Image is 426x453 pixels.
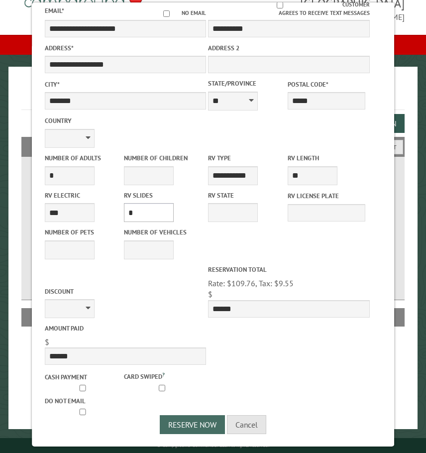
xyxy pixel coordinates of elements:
input: No email [151,10,182,17]
button: Cancel [227,415,266,434]
label: Card swiped [124,370,202,381]
label: Number of Pets [45,227,122,237]
label: RV Electric [45,191,122,200]
label: Address [45,43,207,53]
label: City [45,80,207,89]
h2: Filters [21,137,405,156]
th: Site [26,308,62,326]
label: Number of Vehicles [124,227,202,237]
a: ? [163,371,165,378]
label: Amount paid [45,324,207,333]
label: RV Length [288,153,365,163]
label: Country [45,116,207,125]
small: © Campground Commander LLC. All rights reserved. [157,442,269,449]
span: $ [45,337,49,347]
label: Address 2 [208,43,370,53]
label: Email [45,6,64,15]
label: Discount [45,287,207,296]
label: Customer agrees to receive text messages [208,0,370,17]
h1: Reservations [21,83,405,110]
input: Customer agrees to receive text messages [217,2,342,8]
label: Postal Code [288,80,365,89]
label: RV State [208,191,286,200]
label: State/Province [208,79,286,88]
span: $ [208,289,213,299]
label: RV License Plate [288,191,365,201]
label: Number of Adults [45,153,122,163]
span: Rate: $109.76, Tax: $9.55 [208,278,294,288]
label: Cash payment [45,372,122,382]
label: Do not email [45,396,122,406]
label: Reservation Total [208,265,370,274]
button: Reserve Now [160,415,225,434]
label: RV Slides [124,191,202,200]
label: Number of Children [124,153,202,163]
label: RV Type [208,153,286,163]
label: No email [151,9,206,17]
